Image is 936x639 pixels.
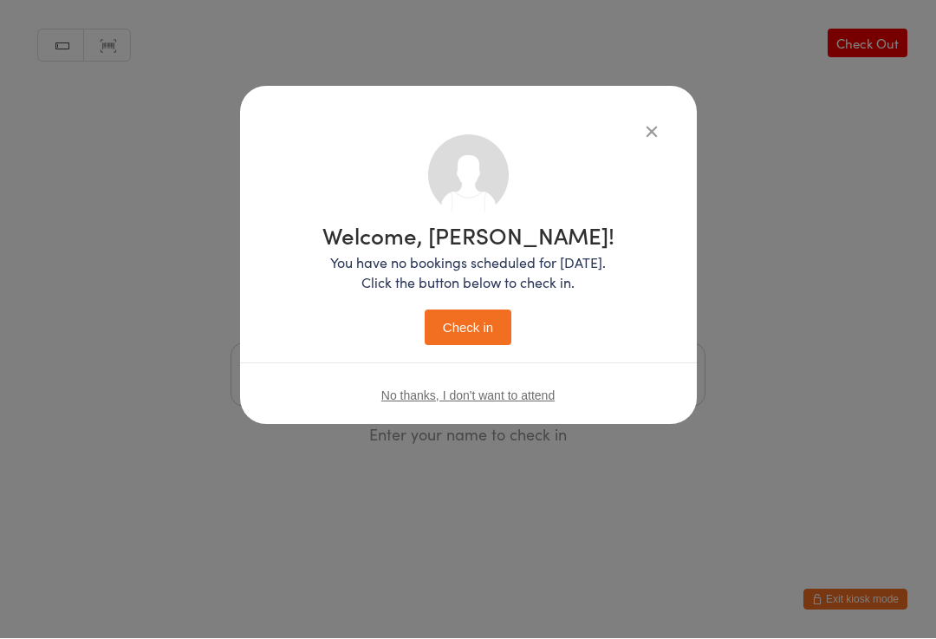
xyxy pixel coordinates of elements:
img: no_photo.png [428,135,509,216]
p: You have no bookings scheduled for [DATE]. Click the button below to check in. [322,253,614,293]
h1: Welcome, [PERSON_NAME]! [322,225,614,247]
button: Check in [425,310,511,346]
button: No thanks, I don't want to attend [381,389,555,403]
